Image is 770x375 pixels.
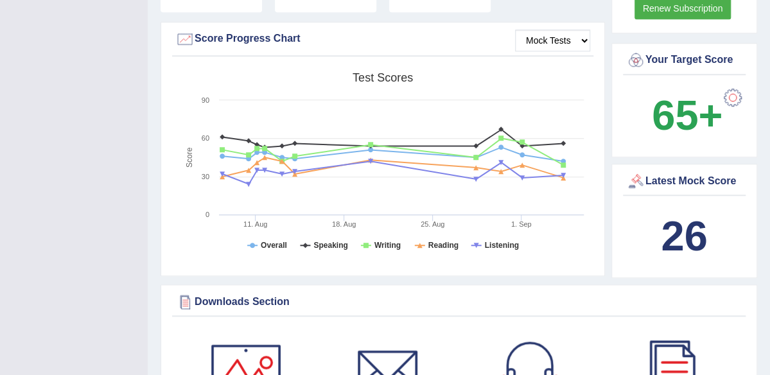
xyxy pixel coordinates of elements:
div: Downloads Section [175,292,742,311]
text: 0 [206,211,209,218]
tspan: Test scores [353,71,413,84]
text: 60 [202,134,209,142]
div: Your Target Score [626,51,742,70]
div: Score Progress Chart [175,30,590,49]
tspan: 11. Aug [243,220,267,228]
text: 30 [202,173,209,180]
tspan: Speaking [313,241,347,250]
text: 90 [202,96,209,104]
div: Latest Mock Score [626,171,742,191]
tspan: Reading [428,241,459,250]
tspan: 1. Sep [511,220,532,228]
tspan: Score [185,147,194,168]
tspan: Overall [261,241,287,250]
tspan: Listening [485,241,519,250]
b: 65+ [652,92,722,139]
tspan: 18. Aug [332,220,356,228]
tspan: Writing [374,241,401,250]
b: 26 [661,213,707,259]
tspan: 25. Aug [421,220,444,228]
